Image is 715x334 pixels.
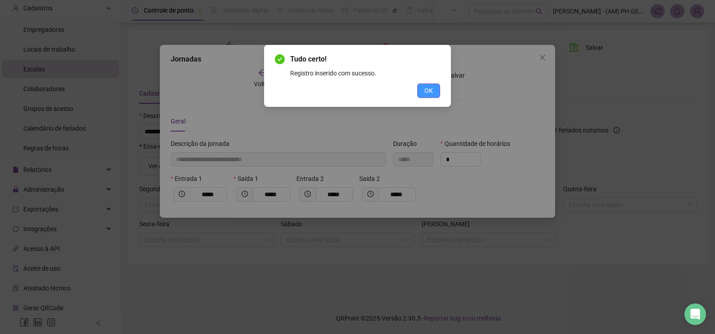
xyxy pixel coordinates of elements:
[275,54,285,64] span: check-circle
[417,83,440,98] button: OK
[684,303,706,325] div: Open Intercom Messenger
[424,86,433,96] span: OK
[290,70,376,77] span: Registro inserido com sucesso.
[290,55,327,63] span: Tudo certo!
